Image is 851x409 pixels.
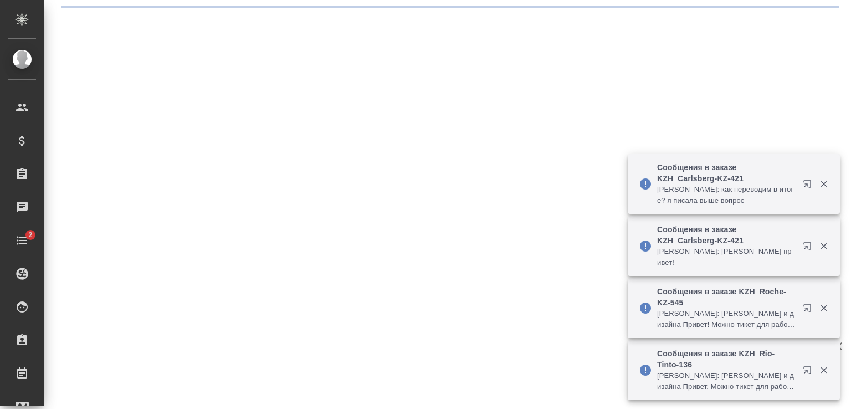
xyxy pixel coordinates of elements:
button: Открыть в новой вкладке [796,297,823,324]
p: Сообщения в заказе KZH_Carlsberg-KZ-421 [657,224,796,246]
button: Открыть в новой вкладке [796,173,823,200]
span: 2 [22,229,39,241]
button: Открыть в новой вкладке [796,359,823,386]
p: Сообщения в заказе KZH_Rio-Tinto-136 [657,348,796,370]
button: Закрыть [812,365,835,375]
p: [PERSON_NAME]: [PERSON_NAME] привет! [657,246,796,268]
a: 2 [3,227,42,254]
p: [PERSON_NAME]: [PERSON_NAME] и дизайна Привет! Можно тикет для работ, плиз [657,308,796,330]
button: Закрыть [812,179,835,189]
p: [PERSON_NAME]: [PERSON_NAME] и дизайна Привет. Можно тикет для работ, плиз [657,370,796,392]
p: Сообщения в заказе KZH_Roche-KZ-545 [657,286,796,308]
button: Закрыть [812,241,835,251]
p: Сообщения в заказе KZH_Carlsberg-KZ-421 [657,162,796,184]
button: Открыть в новой вкладке [796,235,823,262]
p: [PERSON_NAME]: как переводим в итоге? я писала выше вопрос [657,184,796,206]
button: Закрыть [812,303,835,313]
